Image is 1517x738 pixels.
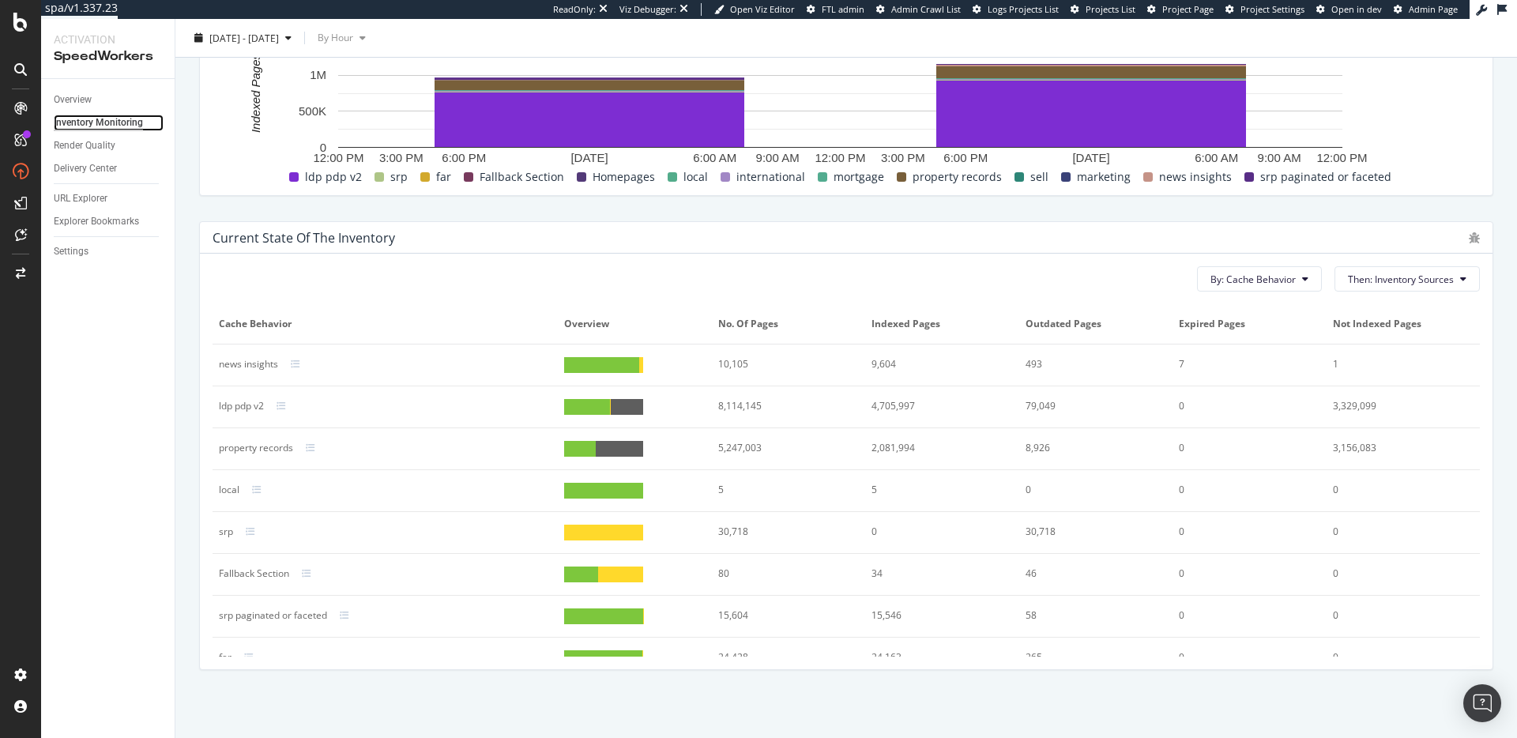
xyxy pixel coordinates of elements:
div: ldp pdp v2 [219,399,264,413]
span: far [436,168,451,186]
div: 265 [1026,650,1153,665]
div: 0 [1179,441,1306,455]
div: Overview [54,92,92,108]
text: 3:00 PM [379,151,423,164]
div: 0 [1333,525,1460,539]
button: By: Cache Behavior [1197,266,1322,292]
div: 0 [1026,483,1153,497]
div: 8,926 [1026,441,1153,455]
a: Project Settings [1225,3,1304,16]
div: 4,705,997 [871,399,999,413]
text: 6:00 AM [1195,151,1238,164]
div: srp [219,525,233,539]
span: international [736,168,805,186]
div: 5 [718,483,845,497]
div: 79,049 [1026,399,1153,413]
div: ReadOnly: [553,3,596,16]
text: 12:00 PM [815,151,865,164]
text: 0 [320,141,326,154]
span: Open Viz Editor [730,3,795,15]
button: By Hour [311,25,372,51]
span: property records [913,168,1002,186]
span: srp paginated or faceted [1260,168,1391,186]
a: Render Quality [54,137,164,154]
span: news insights [1159,168,1232,186]
div: Viz Debugger: [619,3,676,16]
div: Inventory Monitoring [54,115,143,131]
span: By Hour [311,31,353,44]
div: 30,718 [1026,525,1153,539]
span: By: Cache Behavior [1210,273,1296,286]
div: 0 [1179,399,1306,413]
span: mortgage [834,168,884,186]
div: 9,604 [871,357,999,371]
div: 3,329,099 [1333,399,1460,413]
div: 15,546 [871,608,999,623]
span: Expired Pages [1179,317,1316,331]
div: 8,114,145 [718,399,845,413]
div: 0 [1179,483,1306,497]
text: 12:00 PM [313,151,363,164]
a: Open Viz Editor [714,3,795,16]
div: 0 [1333,567,1460,581]
text: 9:00 AM [756,151,800,164]
text: 1M [310,69,326,82]
div: 0 [1333,483,1460,497]
span: Open in dev [1331,3,1382,15]
span: Admin Crawl List [891,3,961,15]
div: SpeedWorkers [54,47,162,66]
div: 0 [1179,525,1306,539]
a: Overview [54,92,164,108]
div: news insights [219,357,278,371]
text: 12:00 PM [1316,151,1367,164]
text: [DATE] [570,151,608,164]
div: 7 [1179,357,1306,371]
a: Projects List [1071,3,1135,16]
button: [DATE] - [DATE] [188,25,298,51]
div: 5 [871,483,999,497]
a: Admin Crawl List [876,3,961,16]
a: Inventory Monitoring [54,115,164,131]
div: 0 [1179,608,1306,623]
div: property records [219,441,293,455]
span: Not Indexed Pages [1333,317,1470,331]
div: 46 [1026,567,1153,581]
a: Admin Page [1394,3,1458,16]
span: No. of Pages [718,317,855,331]
div: 34 [871,567,999,581]
a: Settings [54,243,164,260]
text: 6:00 PM [943,151,988,164]
div: far [219,650,232,665]
div: 10,105 [718,357,845,371]
div: Render Quality [54,137,115,154]
div: 30,718 [718,525,845,539]
div: Current state of the inventory [213,230,395,246]
a: URL Explorer [54,190,164,207]
div: 3,156,083 [1333,441,1460,455]
div: Fallback Section [219,567,289,581]
div: Activation [54,32,162,47]
span: [DATE] - [DATE] [209,31,279,44]
a: Delivery Center [54,160,164,177]
span: Projects List [1086,3,1135,15]
span: Logs Projects List [988,3,1059,15]
a: Open in dev [1316,3,1382,16]
text: [DATE] [1072,151,1109,164]
div: 493 [1026,357,1153,371]
a: FTL admin [807,3,864,16]
div: Delivery Center [54,160,117,177]
text: 9:00 AM [1258,151,1301,164]
span: Project Settings [1240,3,1304,15]
div: 0 [1333,608,1460,623]
span: Then: Inventory Sources [1348,273,1454,286]
text: 6:00 AM [693,151,736,164]
div: 58 [1026,608,1153,623]
a: Project Page [1147,3,1214,16]
text: 3:00 PM [881,151,925,164]
span: Homepages [593,168,655,186]
div: local [219,483,239,497]
a: Logs Projects List [973,3,1059,16]
text: Indexed Pages [249,54,262,134]
span: marketing [1077,168,1131,186]
div: 2,081,994 [871,441,999,455]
